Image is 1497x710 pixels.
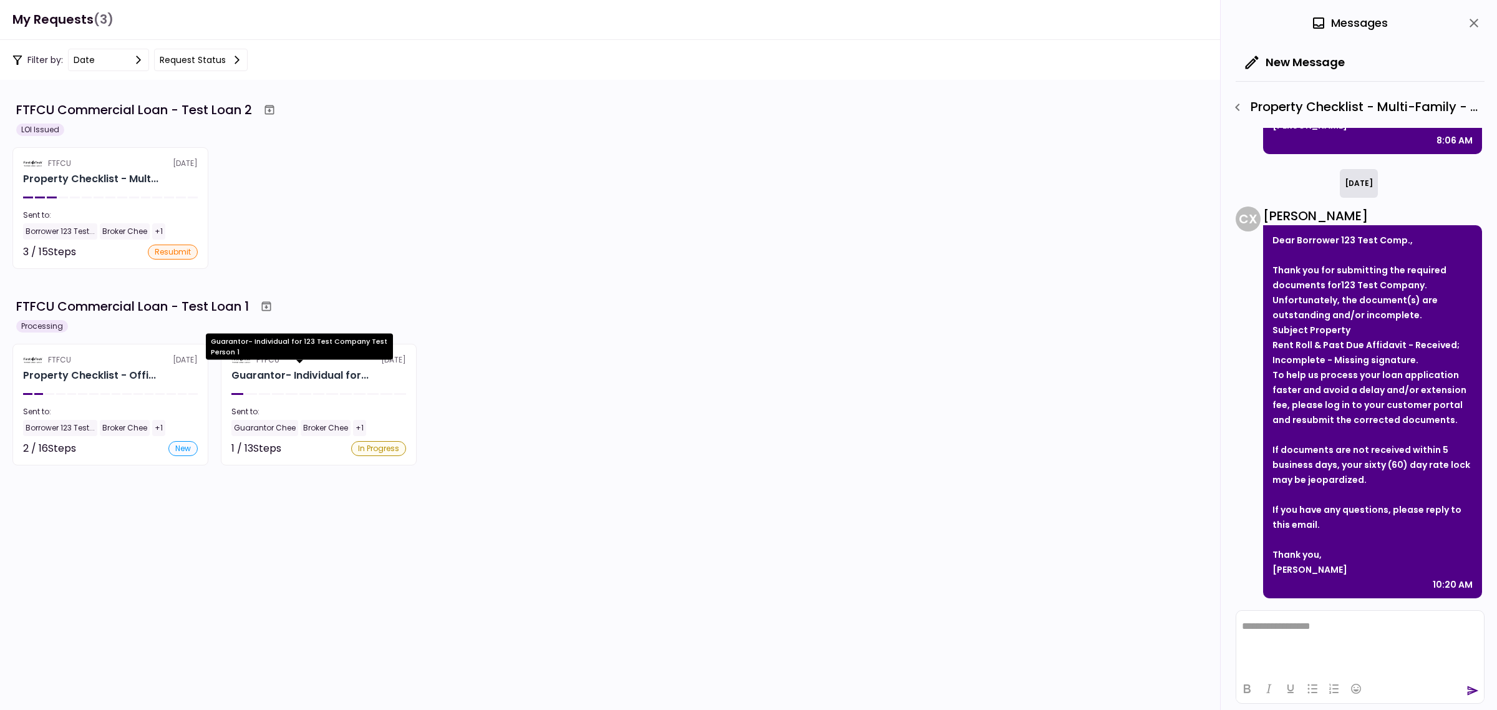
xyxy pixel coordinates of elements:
[48,158,71,169] div: FTFCU
[231,368,369,383] div: Guarantor- Individual for 123 Test Company Test Person 1
[16,297,249,316] div: FTFCU Commercial Loan - Test Loan 1
[351,441,406,456] div: In Progress
[206,334,393,360] div: Guarantor- Individual for 123 Test Company Test Person 1
[1272,233,1473,248] div: Dear Borrower 123 Test Comp.,
[1280,680,1301,698] button: Underline
[1466,684,1479,697] button: send
[23,210,198,221] div: Sent to:
[1272,562,1473,577] div: [PERSON_NAME]
[148,245,198,260] div: resubmit
[1236,46,1355,79] button: New Message
[1324,680,1345,698] button: Numbered list
[23,158,198,169] div: [DATE]
[152,420,165,436] div: +1
[231,441,281,456] div: 1 / 13 Steps
[23,406,198,417] div: Sent to:
[1272,294,1438,321] strong: Unfortunately, the document(s) are outstanding and/or incomplete.
[1272,442,1473,487] div: If documents are not received within 5 business days, your sixty (60) day rate lock may be jeopar...
[23,420,97,436] div: Borrower 123 Test...
[152,223,165,240] div: +1
[1436,133,1473,148] div: 8:06 AM
[16,100,252,119] div: FTFCU Commercial Loan - Test Loan 2
[1272,339,1460,366] strong: Rent Roll & Past Due Affidavit - Received; Incomplete - Missing signature.
[1345,680,1367,698] button: Emojis
[1272,502,1473,532] div: If you have any questions, please reply to this email.
[16,320,68,333] div: Processing
[23,368,156,383] div: Property Checklist - Office Retail 456 Main St, Hillsboro, OR
[12,7,114,32] h1: My Requests
[301,420,351,436] div: Broker Chee
[1263,207,1482,225] div: [PERSON_NAME]
[74,53,95,67] div: date
[100,420,150,436] div: Broker Chee
[1236,680,1257,698] button: Bold
[1272,263,1473,293] div: Thank you for submitting the required documents for .
[1340,169,1378,198] div: [DATE]
[1311,14,1388,32] div: Messages
[168,441,198,456] div: new
[1302,680,1323,698] button: Bullet list
[23,354,198,366] div: [DATE]
[1341,279,1425,291] strong: 123 Test Company
[231,420,298,436] div: Guarantor Chee
[16,124,64,136] div: LOI Issued
[12,49,248,71] div: Filter by:
[231,406,406,417] div: Sent to:
[23,223,97,240] div: Borrower 123 Test...
[94,7,114,32] span: (3)
[258,99,281,121] button: Archive workflow
[1433,577,1473,592] div: 10:20 AM
[23,172,158,187] div: Property Checklist - Multi-Family 12345 1st St, Hillsboro, OR 97124
[1227,97,1485,118] div: Property Checklist - Multi-Family - Rent Roll and Past Due Affidavit
[1258,680,1279,698] button: Italic
[353,420,366,436] div: +1
[23,245,76,260] div: 3 / 15 Steps
[23,158,43,169] img: Partner logo
[23,441,76,456] div: 2 / 16 Steps
[154,49,248,71] button: Request status
[1272,547,1473,562] div: Thank you,
[1272,324,1350,336] strong: Subject Property
[48,354,71,366] div: FTFCU
[100,223,150,240] div: Broker Chee
[1236,207,1261,231] div: C X
[1272,367,1473,427] div: To help us process your loan application faster and avoid a delay and/or extension fee, please lo...
[68,49,149,71] button: date
[1463,12,1485,34] button: close
[1236,611,1484,674] iframe: Rich Text Area
[255,295,278,318] button: Archive workflow
[23,354,43,366] img: Partner logo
